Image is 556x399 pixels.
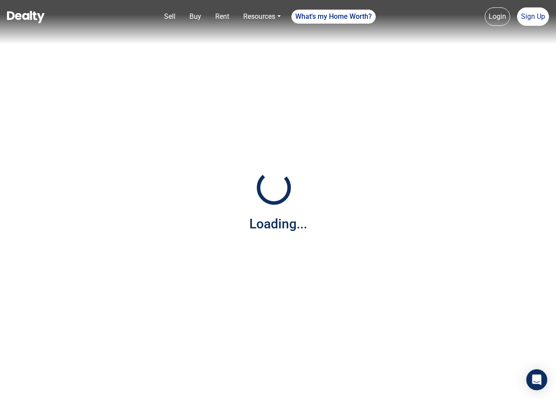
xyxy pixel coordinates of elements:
[485,7,510,26] a: Login
[240,8,284,25] a: Resources
[252,166,296,210] img: Loading
[4,373,31,399] iframe: BigID CMP Widget
[186,8,205,25] a: Buy
[291,10,376,24] a: What's my Home Worth?
[249,214,307,234] div: Loading...
[526,369,547,390] div: Open Intercom Messenger
[7,11,45,23] img: Dealty - Buy, Sell & Rent Homes
[161,8,179,25] a: Sell
[517,7,549,26] a: Sign Up
[212,8,233,25] a: Rent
